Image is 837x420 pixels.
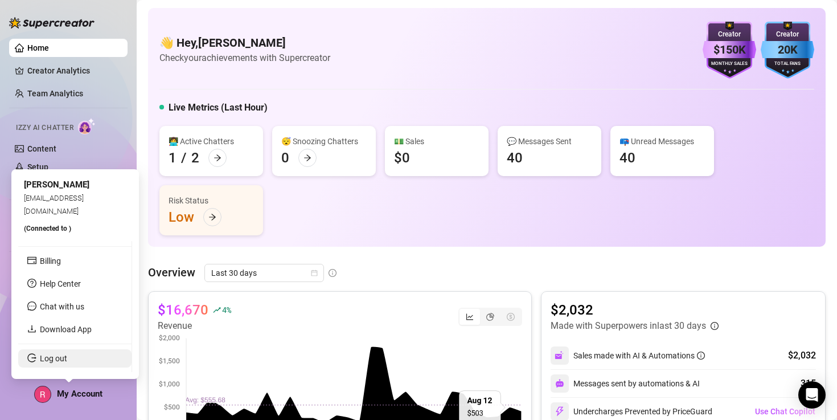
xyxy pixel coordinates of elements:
[703,60,756,68] div: Monthly Sales
[24,225,71,233] span: (Connected to )
[555,379,564,388] img: svg%3e
[169,194,254,207] div: Risk Status
[158,319,231,333] article: Revenue
[27,43,49,52] a: Home
[40,279,81,288] a: Help Center
[311,270,318,276] span: calendar
[27,62,118,80] a: Creator Analytics
[458,308,522,326] div: segmented control
[169,101,268,115] h5: Live Metrics (Last Hour)
[798,381,826,409] div: Open Intercom Messenger
[703,22,756,79] img: purple-badge-B9DA21FR.svg
[40,302,84,311] span: Chat with us
[148,264,195,281] article: Overview
[573,349,705,362] div: Sales made with AI & Automations
[329,269,337,277] span: info-circle
[18,349,132,368] li: Log out
[801,377,816,390] div: 315
[761,60,814,68] div: Total Fans
[169,135,254,148] div: 👩‍💻 Active Chatters
[507,135,592,148] div: 💬 Messages Sent
[551,319,706,333] article: Made with Superpowers in last 30 days
[697,352,705,360] span: info-circle
[24,180,89,190] span: [PERSON_NAME]
[27,162,48,172] a: Setup
[703,29,756,40] div: Creator
[551,301,719,319] article: $2,032
[18,252,132,270] li: Billing
[394,149,410,167] div: $0
[158,301,208,319] article: $16,670
[761,22,814,79] img: blue-badge-DgoSNQY1.svg
[703,41,756,59] div: $150K
[191,149,199,167] div: 2
[27,89,83,98] a: Team Analytics
[507,149,523,167] div: 40
[555,406,565,417] img: svg%3e
[222,304,231,315] span: 4 %
[788,349,816,362] div: $2,032
[466,313,474,321] span: line-chart
[78,118,96,134] img: AI Chatter
[159,51,330,65] article: Check your achievements with Supercreator
[16,123,73,133] span: Izzy AI Chatter
[57,389,102,399] span: My Account
[211,264,317,282] span: Last 30 days
[24,194,84,215] span: [EMAIL_ADDRESS][DOMAIN_NAME]
[507,313,515,321] span: dollar-circle
[9,17,95,28] img: logo-BBDzfeDw.svg
[551,374,700,393] div: Messages sent by automations & AI
[761,29,814,40] div: Creator
[619,135,705,148] div: 📪 Unread Messages
[40,354,67,363] a: Log out
[213,306,221,314] span: rise
[40,325,92,334] a: Download App
[555,350,565,361] img: svg%3e
[281,135,367,148] div: 😴 Snoozing Chatters
[761,41,814,59] div: 20K
[303,154,311,162] span: arrow-right
[40,256,61,266] a: Billing
[35,386,51,402] img: ACg8ocLc-pXuVL267-qomM3MZU-q9lZH_z3gDPmyK8qpKgF2VWMu9w=s96-c
[486,313,494,321] span: pie-chart
[281,149,289,167] div: 0
[27,301,36,311] span: message
[159,35,330,51] h4: 👋 Hey, [PERSON_NAME]
[169,149,177,167] div: 1
[711,322,719,330] span: info-circle
[27,144,56,153] a: Content
[755,407,815,416] span: Use Chat Copilot
[619,149,635,167] div: 40
[208,213,216,221] span: arrow-right
[394,135,479,148] div: 💵 Sales
[214,154,221,162] span: arrow-right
